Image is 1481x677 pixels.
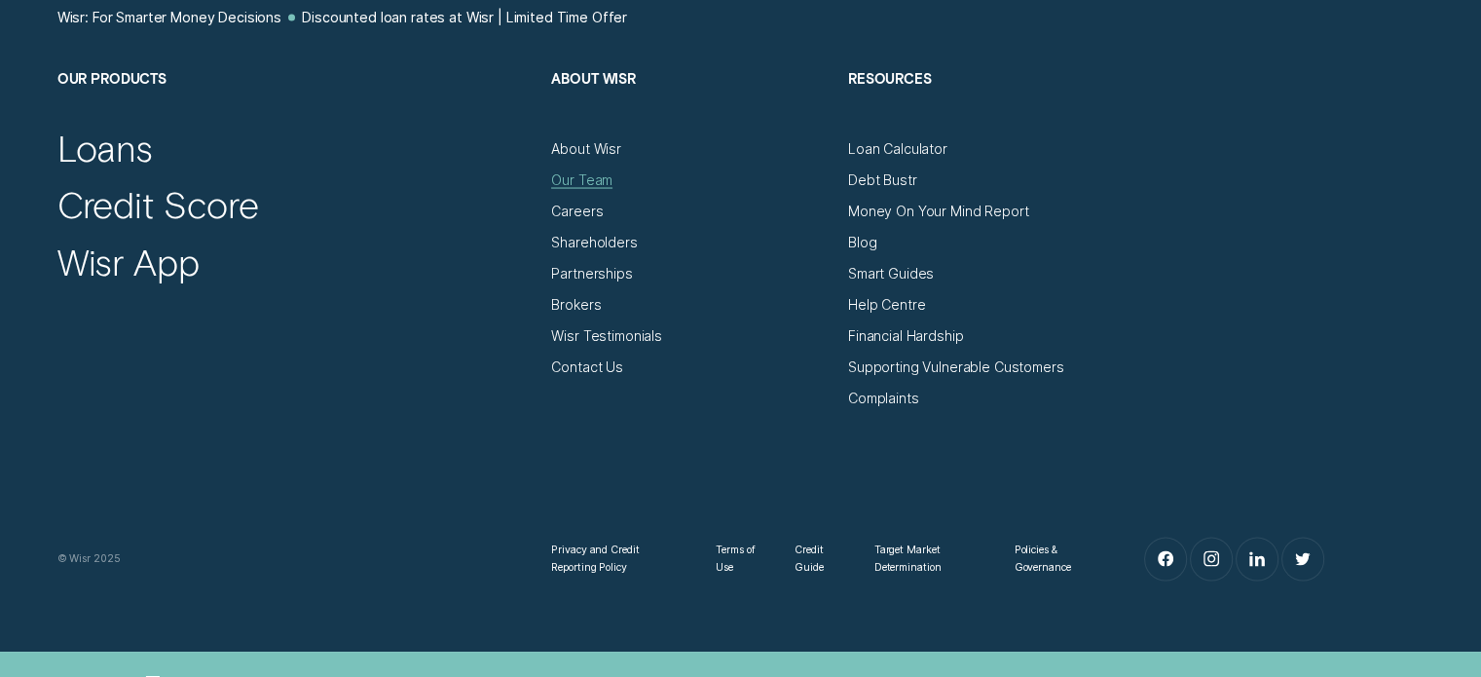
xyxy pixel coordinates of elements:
[551,265,632,282] a: Partnerships
[551,542,685,577] a: Privacy and Credit Reporting Policy
[57,182,259,227] a: Credit Score
[551,203,603,220] a: Careers
[57,70,535,140] h2: Our Products
[848,171,917,189] a: Debt Bustr
[1282,539,1324,581] a: Twitter
[848,203,1028,220] a: Money On Your Mind Report
[551,140,621,158] a: About Wisr
[551,296,601,314] a: Brokers
[302,9,627,26] a: Discounted loan rates at Wisr | Limited Time Offer
[848,140,947,158] a: Loan Calculator
[551,171,612,189] a: Our Team
[795,542,843,577] a: Credit Guide
[57,126,154,170] a: Loans
[848,265,934,282] a: Smart Guides
[1145,539,1187,581] a: Facebook
[551,358,623,376] a: Contact Us
[848,70,1128,140] h2: Resources
[848,327,963,345] a: Financial Hardship
[551,234,637,251] a: Shareholders
[551,327,662,345] a: Wisr Testimonials
[848,296,925,314] a: Help Centre
[57,9,281,26] a: Wisr: For Smarter Money Decisions
[57,240,200,284] a: Wisr App
[848,390,919,407] a: Complaints
[716,542,763,577] a: Terms of Use
[1015,542,1096,577] a: Policies & Governance
[1191,539,1233,581] a: Instagram
[49,550,543,568] div: © Wisr 2025
[848,358,1064,376] a: Supporting Vulnerable Customers
[1237,539,1278,581] a: LinkedIn
[551,70,831,140] h2: About Wisr
[848,234,876,251] a: Blog
[874,542,983,577] a: Target Market Determination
